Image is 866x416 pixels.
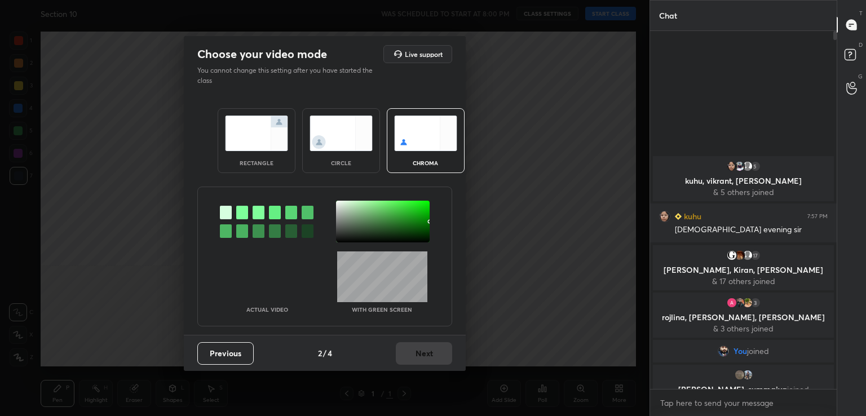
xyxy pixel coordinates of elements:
p: & 5 others joined [660,188,827,197]
img: default.png [742,250,753,261]
img: dcff60095bde49048b344697706977a3.jpg [734,369,745,380]
span: You [734,347,747,356]
img: 1ca8dc44040346c0a29b44e752118cc4.jpg [742,369,753,380]
p: [PERSON_NAME], summaiya [660,385,827,394]
h5: Live support [405,51,443,57]
img: 0ee430d530ea4eab96c2489b3c8ae121.jpg [718,346,729,357]
span: joined [747,347,769,356]
img: 689e5f010880448ab77854f2633ed5cb.jpg [734,297,745,308]
img: 6cf530c94e4b4644b62ff17613dd437c.png [734,250,745,261]
img: a101d65c335a4167b26748aa83496d81.99222079_3 [726,250,737,261]
div: [DEMOGRAPHIC_DATA] evening sir [675,224,828,236]
p: Chat [650,1,686,30]
img: default.png [742,161,753,172]
div: 7:57 PM [807,213,828,220]
img: 508ea7dea493476aadc57345d5cd8bfd.jpg [726,161,737,172]
img: 0552e582f4b047f3bd2983d4816a9290.jpg [742,297,753,308]
h4: 2 [318,347,322,359]
img: 3 [726,297,737,308]
h4: / [323,347,326,359]
p: [PERSON_NAME], Kiran, [PERSON_NAME] [660,265,827,275]
p: T [859,9,863,17]
div: 17 [750,250,761,261]
p: rojlina, [PERSON_NAME], [PERSON_NAME] [660,313,827,322]
div: grid [650,154,837,390]
div: rectangle [234,160,279,166]
img: 6f024d0b520a42ae9cc1babab3a4949a.jpg [734,161,745,172]
h4: 4 [328,347,332,359]
h6: kuhu [682,210,701,222]
p: & 17 others joined [660,277,827,286]
p: Actual Video [246,307,288,312]
button: Previous [197,342,254,365]
p: With green screen [352,307,412,312]
p: You cannot change this setting after you have started the class [197,65,380,86]
img: circleScreenIcon.acc0effb.svg [310,116,373,151]
p: G [858,72,863,81]
img: Learner_Badge_beginner_1_8b307cf2a0.svg [675,213,682,220]
p: D [859,41,863,49]
img: 508ea7dea493476aadc57345d5cd8bfd.jpg [659,211,670,222]
p: & 3 others joined [660,324,827,333]
img: chromaScreenIcon.c19ab0a0.svg [394,116,457,151]
div: circle [319,160,364,166]
img: normalScreenIcon.ae25ed63.svg [225,116,288,151]
div: chroma [403,160,448,166]
div: 5 [750,161,761,172]
span: joined [787,384,809,395]
p: kuhu, vikrant, [PERSON_NAME] [660,176,827,185]
h2: Choose your video mode [197,47,327,61]
div: 3 [750,297,761,308]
